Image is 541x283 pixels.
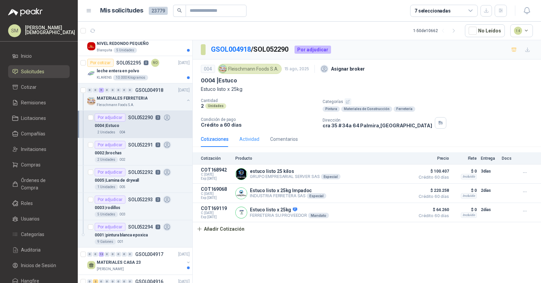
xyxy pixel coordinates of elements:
p: 3 [156,143,160,147]
p: 0003 | rodillos [95,205,120,211]
span: Exp: [DATE] [201,215,231,219]
span: $ 64.260 [415,206,449,214]
p: Crédito a 60 días [201,122,317,128]
div: 0 [104,252,110,257]
p: Precio [415,156,449,161]
button: No Leídos [465,24,505,37]
p: KLARENS [97,75,112,80]
p: 0 [144,60,148,65]
div: Comentarios [270,135,298,143]
div: Fleischmann Foods S.A. [218,64,282,74]
p: [PERSON_NAME] [DEMOGRAPHIC_DATA] [25,25,75,35]
a: Por cotizarSOL0522950NO[DATE] Company Logoleche entera en polvoKLARENS10.000 Kilogramos [78,56,192,83]
p: [DATE] [178,60,190,66]
span: Órdenes de Compra [21,177,63,191]
p: GSOL004918 [135,88,163,93]
span: Compras [21,161,41,169]
a: Por adjudicarSOL05229430001 |pintura blanca epoxica9 Galones001 [78,220,192,248]
img: Company Logo [236,207,247,218]
div: 5 [99,88,104,93]
div: Especial [307,193,326,199]
div: 0 [93,252,98,257]
p: [DATE] [178,251,190,258]
p: Fleischmann Foods S.A. [97,102,134,108]
span: Crédito 60 días [415,195,449,199]
span: Inicios de Sesión [21,262,56,269]
div: 0 [116,88,121,93]
span: Compañías [21,130,45,137]
p: 3 [156,115,160,120]
p: Dirección [323,118,432,123]
span: C: [DATE] [201,211,231,215]
div: 0 [93,88,98,93]
span: $ 220.258 [415,186,449,195]
div: 2 Unidades [95,130,118,135]
p: cra 35 # 34a 64 Palmira , [GEOGRAPHIC_DATA] [323,123,432,128]
p: 0005 | Lamina de drywall [95,177,139,184]
div: Mandato [308,213,329,218]
p: Blanquita [97,48,112,53]
a: Categorías [8,228,70,241]
a: 0 0 12 0 0 0 0 0 GSOL004917[DATE] MATERIALES CASA 23[PERSON_NAME] [87,250,191,272]
div: Por adjudicar [95,223,125,231]
a: Inicio [8,50,70,62]
a: Remisiones [8,96,70,109]
span: Categorías [21,231,44,238]
div: SM [8,24,21,37]
p: COT168942 [201,167,231,173]
p: SOL052294 [128,225,153,229]
div: 2 Unidades [95,157,118,162]
div: Por adjudicar [295,46,331,54]
p: / SOL052290 [211,44,289,55]
span: Exp: [DATE] [201,177,231,181]
a: Solicitudes [8,65,70,78]
a: Cotizar [8,81,70,94]
span: C: [DATE] [201,173,231,177]
a: Usuarios [8,212,70,225]
p: SOL052290 [128,115,153,120]
p: leche entera en polvo [97,68,139,74]
span: Cotizar [21,83,37,91]
div: 0 [122,88,127,93]
div: 5 Unidades [95,212,118,217]
p: GSOL004917 [135,252,163,257]
a: Compras [8,158,70,171]
p: Producto [235,156,411,161]
span: $ 100.407 [415,167,449,175]
p: 3 [156,170,160,175]
p: Flete [453,156,477,161]
p: 2 días [481,206,498,214]
div: 0 [110,88,115,93]
img: Company Logo [87,42,95,50]
a: Por adjudicarSOL05229330003 |rodillos5 Unidades003 [78,193,192,220]
p: Entrega [481,156,498,161]
p: Estuco listo x 25kg [250,207,329,213]
div: Actividad [239,135,259,143]
div: 0 [104,88,110,93]
img: Company Logo [87,97,95,105]
p: 003 [119,212,125,217]
div: NO [151,59,159,67]
img: Logo peakr [8,8,43,16]
a: Por adjudicarSOL05229230005 |Lamina de drywall1 Unidades005 [78,165,192,193]
span: Remisiones [21,99,46,106]
div: 1 - 50 de 10662 [413,25,460,36]
div: 0 [87,252,92,257]
a: Por adjudicarSOL0522961[DATE] Company LogoNIVEL REDONDO PEQUEÑOBlanquita5 Unidades [78,29,192,56]
p: [DATE] [178,87,190,94]
p: NIVEL REDONDO PEQUEÑO [97,41,148,47]
a: Roles [8,197,70,210]
div: Incluido [461,193,477,199]
span: Invitaciones [21,146,46,153]
div: 9 Galones [95,239,116,245]
div: Especial [321,174,340,179]
div: Materiales de Construcción [341,106,392,112]
p: SOL052291 [128,143,153,147]
p: Cotización [201,156,231,161]
p: 3 [156,225,160,229]
p: $ 0 [453,186,477,195]
p: MATERIALES FERRETERIA [97,95,147,102]
p: SOL052292 [128,170,153,175]
a: Invitaciones [8,143,70,156]
a: GSOL004918 [211,45,251,53]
